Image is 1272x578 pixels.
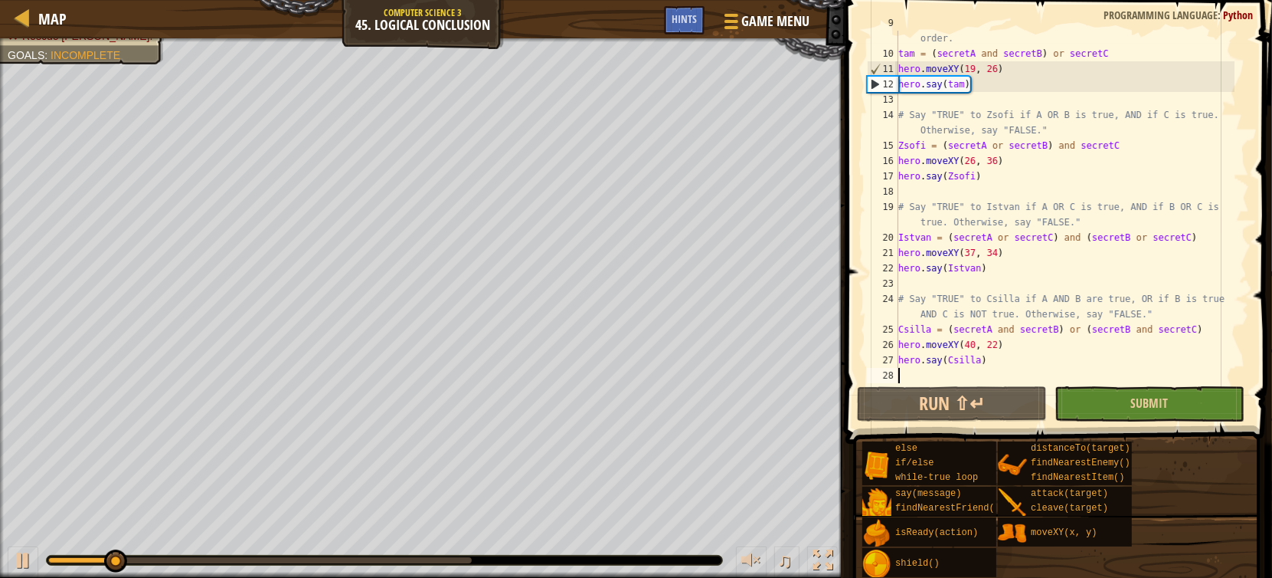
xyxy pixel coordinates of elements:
[31,8,67,29] a: Map
[51,49,120,61] span: Incomplete
[867,261,898,276] div: 22
[895,443,917,454] span: else
[8,49,44,61] span: Goals
[774,547,800,578] button: ♫
[857,386,1047,422] button: Run ⇧↵
[1031,503,1108,514] span: cleave(target)
[867,15,898,46] div: 9
[867,46,898,61] div: 10
[867,276,898,291] div: 23
[895,503,1000,514] span: findNearestFriend()
[1031,443,1130,454] span: distanceTo(target)
[998,451,1027,480] img: portrait.png
[867,322,898,337] div: 25
[868,61,898,77] div: 11
[867,184,898,199] div: 18
[1031,488,1108,499] span: attack(target)
[895,458,934,468] span: if/else
[867,353,898,368] div: 27
[1055,386,1244,422] button: Submit
[895,488,961,499] span: say(message)
[1218,8,1223,22] span: :
[895,558,940,569] span: shield()
[741,11,809,31] span: Game Menu
[862,451,891,480] img: portrait.png
[867,92,898,107] div: 13
[867,199,898,230] div: 19
[867,368,898,383] div: 28
[867,230,898,245] div: 20
[867,337,898,353] div: 26
[867,291,898,322] div: 24
[777,549,793,572] span: ♫
[867,169,898,184] div: 17
[1031,472,1124,483] span: findNearestItem()
[807,547,838,578] button: Toggle fullscreen
[736,547,767,578] button: Adjust volume
[867,153,898,169] div: 16
[868,77,898,92] div: 12
[712,6,819,42] button: Game Menu
[867,107,898,138] div: 14
[1104,8,1218,22] span: Programming language
[895,527,978,538] span: isReady(action)
[1131,395,1169,412] span: Submit
[672,11,697,26] span: Hints
[998,488,1027,517] img: portrait.png
[998,519,1027,548] img: portrait.png
[8,547,38,578] button: ⌘ + P: Play
[1031,458,1130,468] span: findNearestEnemy()
[867,245,898,261] div: 21
[1223,8,1253,22] span: Python
[44,49,51,61] span: :
[862,519,891,548] img: portrait.png
[867,138,898,153] div: 15
[1031,527,1097,538] span: moveXY(x, y)
[895,472,978,483] span: while-true loop
[862,488,891,517] img: portrait.png
[38,8,67,29] span: Map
